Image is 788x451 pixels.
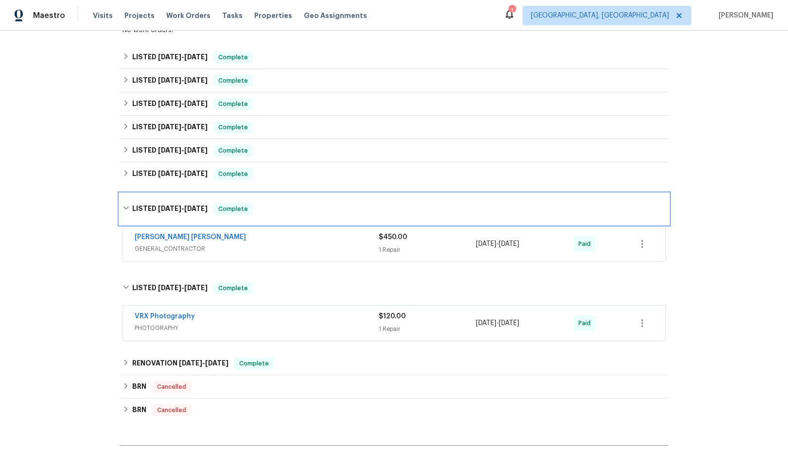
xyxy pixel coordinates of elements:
span: - [158,170,208,177]
span: - [476,318,519,328]
span: Tasks [222,12,243,19]
h6: LISTED [132,203,208,215]
span: Paid [578,318,595,328]
span: [GEOGRAPHIC_DATA], [GEOGRAPHIC_DATA] [531,11,669,20]
h6: BRN [132,381,146,393]
span: - [158,123,208,130]
span: - [158,53,208,60]
span: [DATE] [184,205,208,212]
span: - [158,147,208,154]
span: [DATE] [179,360,202,366]
span: [PERSON_NAME] [715,11,773,20]
span: Complete [235,359,273,368]
div: 1 [508,6,515,16]
span: [DATE] [158,284,181,291]
span: $120.00 [379,313,406,320]
span: Paid [578,239,595,249]
div: BRN Cancelled [120,375,669,399]
span: GENERAL_CONTRACTOR [135,244,379,254]
span: - [158,284,208,291]
span: [DATE] [158,123,181,130]
span: [DATE] [184,284,208,291]
span: Complete [214,204,252,214]
span: Complete [214,146,252,156]
span: Complete [214,76,252,86]
span: Complete [214,283,252,293]
span: Cancelled [153,405,190,415]
div: 1 Repair [379,324,476,334]
h6: RENOVATION [132,358,228,369]
div: RENOVATION [DATE]-[DATE]Complete [120,352,669,375]
span: [DATE] [184,170,208,177]
span: [DATE] [184,77,208,84]
span: [DATE] [205,360,228,366]
span: [DATE] [499,241,519,247]
span: [DATE] [184,123,208,130]
h6: LISTED [132,52,208,63]
span: Complete [214,99,252,109]
span: [DATE] [158,53,181,60]
div: LISTED [DATE]-[DATE]Complete [120,162,669,186]
span: PHOTOGRAPHY [135,323,379,333]
h6: LISTED [132,75,208,87]
span: [DATE] [158,205,181,212]
span: [DATE] [184,53,208,60]
a: VRX Photography [135,313,195,320]
span: Cancelled [153,382,190,392]
h6: LISTED [132,98,208,110]
span: Properties [254,11,292,20]
span: Complete [214,52,252,62]
span: Geo Assignments [304,11,367,20]
h6: BRN [132,404,146,416]
span: - [158,77,208,84]
div: LISTED [DATE]-[DATE]Complete [120,69,669,92]
h6: LISTED [132,145,208,156]
span: Projects [124,11,155,20]
div: LISTED [DATE]-[DATE]Complete [120,139,669,162]
div: LISTED [DATE]-[DATE]Complete [120,92,669,116]
a: [PERSON_NAME] [PERSON_NAME] [135,234,246,241]
span: Complete [214,169,252,179]
span: - [158,100,208,107]
div: BRN Cancelled [120,399,669,422]
span: [DATE] [184,100,208,107]
span: Visits [93,11,113,20]
span: - [476,239,519,249]
div: LISTED [DATE]-[DATE]Complete [120,193,669,225]
span: [DATE] [476,320,496,327]
span: [DATE] [158,77,181,84]
div: LISTED [DATE]-[DATE]Complete [120,116,669,139]
span: Complete [214,122,252,132]
h6: LISTED [132,282,208,294]
div: LISTED [DATE]-[DATE]Complete [120,273,669,304]
h6: LISTED [132,168,208,180]
span: [DATE] [476,241,496,247]
span: - [179,360,228,366]
span: Work Orders [166,11,210,20]
span: [DATE] [158,100,181,107]
span: Maestro [33,11,65,20]
h6: LISTED [132,121,208,133]
div: LISTED [DATE]-[DATE]Complete [120,46,669,69]
span: [DATE] [158,170,181,177]
span: - [158,205,208,212]
span: [DATE] [499,320,519,327]
span: $450.00 [379,234,407,241]
span: [DATE] [184,147,208,154]
div: 1 Repair [379,245,476,255]
span: [DATE] [158,147,181,154]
